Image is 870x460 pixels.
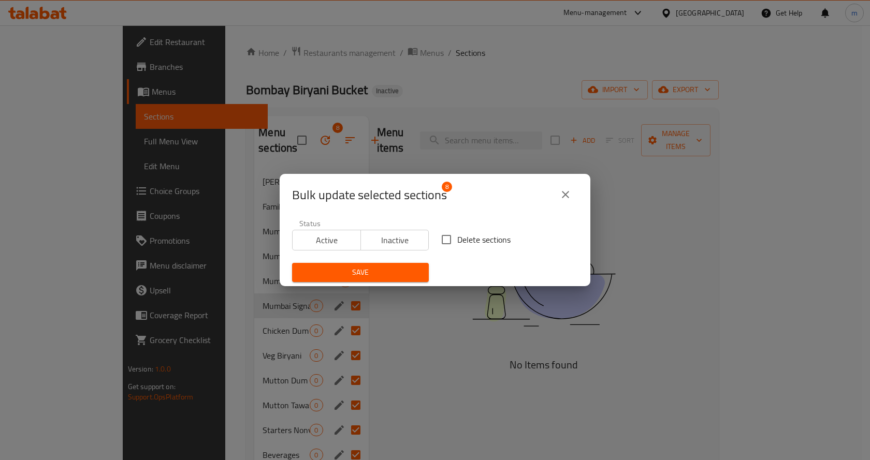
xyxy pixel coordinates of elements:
span: Save [300,266,421,279]
button: Inactive [360,230,429,250]
button: close [553,182,578,207]
span: Selected section count [292,187,447,203]
button: Active [292,230,361,250]
span: Delete sections [457,233,511,246]
span: Active [297,233,357,248]
button: Save [292,263,429,282]
span: Inactive [365,233,425,248]
span: 8 [442,182,452,192]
